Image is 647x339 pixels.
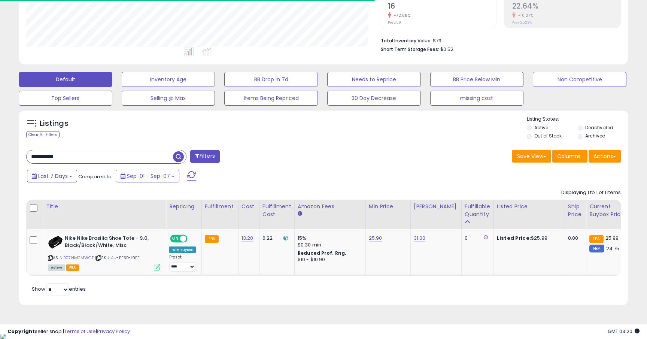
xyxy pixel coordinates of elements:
label: Archived [585,133,605,139]
span: Columns [557,152,581,160]
button: missing cost [430,91,524,106]
div: Displaying 1 to 1 of 1 items [561,189,621,196]
a: Privacy Policy [97,328,130,335]
label: Out of Stock [534,133,562,139]
span: Compared to: [78,173,113,180]
button: BB Drop in 7d [224,72,318,87]
b: Total Inventory Value: [381,37,432,44]
div: seller snap | | [7,328,130,335]
span: Show: entries [32,285,86,293]
div: Title [46,203,163,211]
span: 2025-09-16 03:20 GMT [608,328,640,335]
div: Min Price [369,203,407,211]
span: Sep-01 - Sep-07 [127,172,170,180]
div: ASIN: [48,235,160,270]
small: -72.88% [391,13,411,18]
strong: Copyright [7,328,35,335]
div: $25.99 [497,235,559,242]
b: Listed Price: [497,234,531,242]
span: $0.52 [440,46,453,53]
button: Non Competitive [533,72,626,87]
span: Last 7 Days [38,172,68,180]
div: Clear All Filters [26,131,60,138]
button: Sep-01 - Sep-07 [116,170,179,182]
div: Win BuyBox [169,246,196,253]
b: Nike Nike Brasilia Shoe Tote - 9.0, Black/Black/White, Misc [65,235,156,251]
button: Filters [190,150,219,163]
button: Actions [589,150,621,163]
a: 13.20 [242,234,253,242]
span: ON [171,236,180,242]
div: Amazon Fees [298,203,362,211]
img: 419uB33ZUFL._SL40_.jpg [48,235,63,250]
li: $79 [381,36,615,45]
span: All listings currently available for purchase on Amazon [48,264,65,271]
button: Needs to Reprice [327,72,421,87]
b: Reduced Prof. Rng. [298,250,347,256]
h2: 16 [388,2,496,12]
small: Amazon Fees. [298,211,302,217]
div: 6.22 [262,235,289,242]
label: Deactivated [585,124,613,131]
div: Ship Price [568,203,583,218]
div: Fulfillment Cost [262,203,291,218]
span: FBA [66,264,79,271]
button: Inventory Age [122,72,215,87]
div: [PERSON_NAME] [414,203,458,211]
span: 25.99 [605,234,619,242]
div: $0.30 min [298,242,360,248]
small: FBA [205,235,219,243]
div: Current Buybox Price [589,203,628,218]
button: Selling @ Max [122,91,215,106]
button: Save View [512,150,551,163]
button: Last 7 Days [27,170,77,182]
button: 30 Day Decrease [327,91,421,106]
h5: Listings [40,118,69,129]
a: Terms of Use [64,328,96,335]
div: Preset: [169,255,196,272]
div: Fulfillment [205,203,235,211]
span: | SKU: 4U-PF5B-19FE [95,255,140,261]
div: 0 [465,235,488,242]
label: Active [534,124,548,131]
a: B07NM2MWGF [63,255,94,261]
a: 31.00 [414,234,426,242]
button: Items Being Repriced [224,91,318,106]
small: -10.27% [516,13,534,18]
div: Listed Price [497,203,562,211]
small: FBA [589,235,603,243]
button: Default [19,72,112,87]
div: 0.00 [568,235,580,242]
div: $10 - $10.90 [298,257,360,263]
div: 15% [298,235,360,242]
small: Prev: 25.23% [512,20,532,25]
button: Columns [552,150,587,163]
button: BB Price Below Min [430,72,524,87]
span: 24.75 [606,245,620,252]
small: FBM [589,245,604,252]
a: 25.90 [369,234,382,242]
div: Repricing [169,203,198,211]
div: Fulfillable Quantity [465,203,490,218]
b: Short Term Storage Fees: [381,46,439,52]
small: Prev: 59 [388,20,401,25]
span: OFF [186,236,198,242]
button: Top Sellers [19,91,112,106]
div: Cost [242,203,256,211]
h2: 22.64% [512,2,620,12]
p: Listing States: [527,116,628,123]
